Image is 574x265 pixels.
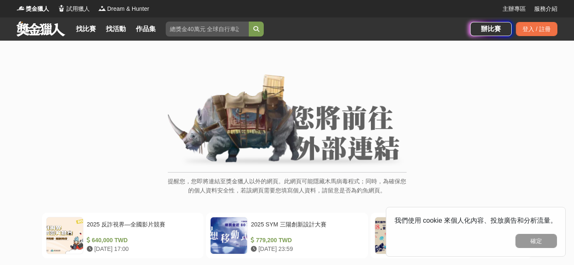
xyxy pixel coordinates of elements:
[42,213,204,258] a: 2025 反詐視界—全國影片競賽 640,000 TWD [DATE] 17:00
[26,5,49,13] span: 獎金獵人
[370,213,532,258] a: 第6屆「彰化百工百味~影片創作獎徵選」活動 600,000 TWD [DATE] 23:59
[87,245,196,253] div: [DATE] 17:00
[534,5,557,13] a: 服務介紹
[107,5,149,13] span: Dream & Hunter
[168,74,407,168] img: External Link Banner
[168,177,407,204] p: 提醒您，您即將連結至獎金獵人以外的網頁。此網頁可能隱藏木馬病毒程式；同時，為確保您的個人資料安全性，若該網頁需要您填寫個人資料，請留意是否為釣魚網頁。
[470,22,512,36] a: 辦比賽
[57,4,66,12] img: Logo
[503,5,526,13] a: 主辦專區
[17,5,49,13] a: Logo獎金獵人
[66,5,90,13] span: 試用獵人
[98,5,149,13] a: LogoDream & Hunter
[251,220,360,236] div: 2025 SYM 三陽創新設計大賽
[251,245,360,253] div: [DATE] 23:59
[132,23,159,35] a: 作品集
[57,5,90,13] a: Logo試用獵人
[516,22,557,36] div: 登入 / 註冊
[166,22,249,36] input: 總獎金40萬元 全球自行車設計比賽
[395,217,557,224] span: 我們使用 cookie 來個人化內容、投放廣告和分析流量。
[206,213,368,258] a: 2025 SYM 三陽創新設計大賽 779,200 TWD [DATE] 23:59
[251,236,360,245] div: 779,200 TWD
[17,4,25,12] img: Logo
[87,220,196,236] div: 2025 反詐視界—全國影片競賽
[87,236,196,245] div: 640,000 TWD
[103,23,129,35] a: 找活動
[515,234,557,248] button: 確定
[73,23,99,35] a: 找比賽
[98,4,106,12] img: Logo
